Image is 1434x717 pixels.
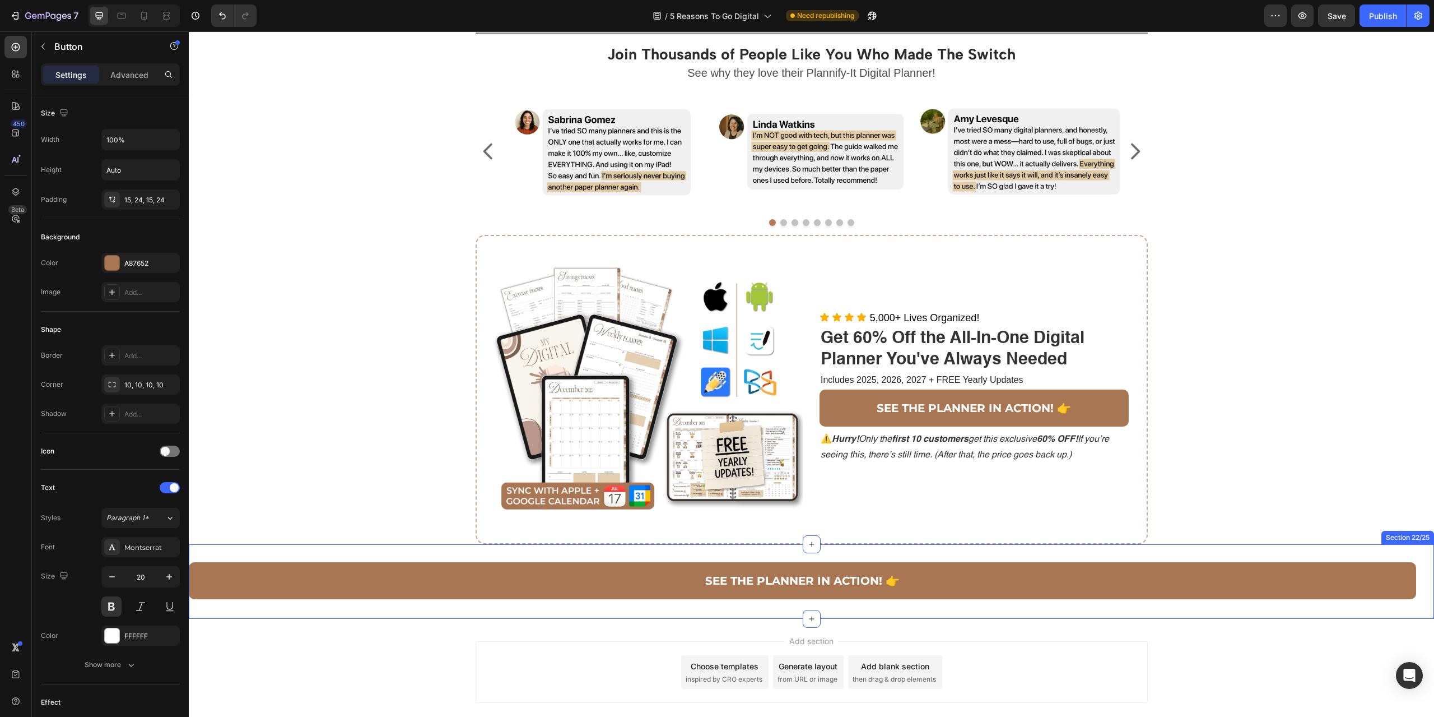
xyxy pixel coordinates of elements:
[124,543,177,553] div: Montserrat
[643,404,670,413] strong: Hurry!
[518,52,727,188] img: gempages_555227403295654992-9a721dc0-8df2-433a-933b-bedadbf1534f.webp
[672,629,741,641] div: Add blank section
[124,409,177,419] div: Add...
[848,404,889,413] strong: 60% OFF!
[41,106,71,121] div: Size
[73,9,78,22] p: 7
[603,188,609,195] button: Dot
[727,52,936,188] img: gempages_555227403295654992-72d10b24-3171-4470-8a1f-078edb6b2926.webp
[648,188,654,195] button: Dot
[124,351,177,361] div: Add...
[41,350,63,360] div: Border
[1328,11,1346,21] span: Save
[1195,501,1243,511] div: Section 22/25
[596,604,649,616] span: Add section
[8,205,27,214] div: Beta
[11,119,27,128] div: 450
[102,160,179,180] input: Auto
[189,31,1434,717] iframe: Design area
[636,188,643,195] button: Dot
[211,4,257,27] div: Undo/Redo
[302,233,615,484] img: gempages_555227403295654992-22e4b32b-e0af-404e-9985-14da43e61842.png
[632,404,920,429] i: Only the get this exclusive If you’re seeing this, there’s still time. (After that, the price goe...
[41,409,67,419] div: Shadow
[41,380,63,390] div: Corner
[101,508,180,528] button: Paragraph 1*
[703,404,780,413] strong: first 10 customers
[1318,4,1355,27] button: Save
[124,380,177,390] div: 10, 10, 10, 10
[41,165,62,175] div: Height
[797,11,854,21] span: Need republishing
[1359,4,1407,27] button: Publish
[41,631,58,641] div: Color
[670,10,759,22] span: 5 Reasons To Go Digital
[41,446,54,456] div: Icon
[54,40,150,53] p: Button
[580,188,587,195] button: Dot
[124,195,177,205] div: 15, 24, 15, 24
[124,288,177,298] div: Add...
[632,299,896,337] span: Get 60% Off the All-In-One Digital Planner You've Always Needed
[688,367,882,387] p: SEE THE PLANNER IN ACTION! 👉
[497,643,574,653] span: inspired by CRO experts
[41,513,60,523] div: Styles
[41,135,59,145] div: Width
[614,188,621,195] button: Dot
[124,631,177,641] div: FFFFFF
[681,281,791,292] span: 5,000+ Lives Organized!
[309,52,518,188] img: gempages_555227403295654992-90175efc-116a-4154-94b3-8ce6f2f6f2a8.webp
[41,542,55,552] div: Font
[85,659,137,670] div: Show more
[4,4,83,27] button: 7
[936,52,1145,188] img: gempages_555227403295654992-3533f6cd-4bc0-401c-84bf-38756f1fff47.webp
[41,483,55,493] div: Text
[1396,662,1423,689] div: Open Intercom Messenger
[632,344,835,353] span: Includes 2025, 2026, 2027 + FREE Yearly Updates
[124,258,177,269] div: A87652
[288,109,311,131] button: Carousel Back Arrow
[631,358,940,395] a: SEE THE PLANNER IN ACTION! 👉
[516,539,711,559] p: SEE THE PLANNER IN ACTION! 👉
[589,643,649,653] span: from URL or image
[41,569,71,584] div: Size
[659,188,665,195] button: Dot
[592,188,598,195] button: Dot
[1369,10,1397,22] div: Publish
[55,69,87,81] p: Settings
[41,325,61,335] div: Shape
[665,10,668,22] span: /
[502,629,570,641] div: Choose templates
[106,513,149,523] span: Paragraph 1*
[41,232,80,242] div: Background
[41,258,58,268] div: Color
[110,69,148,81] p: Advanced
[625,188,632,195] button: Dot
[935,109,957,131] button: Carousel Next Arrow
[632,404,920,429] span: ⚠️
[41,655,180,675] button: Show more
[499,35,746,48] span: See why they love their Plannify-It Digital Planner!
[102,129,179,150] input: Auto
[41,697,60,707] div: Effect
[590,629,649,641] div: Generate layout
[41,287,60,297] div: Image
[41,195,67,205] div: Padding
[664,643,747,653] span: then drag & drop elements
